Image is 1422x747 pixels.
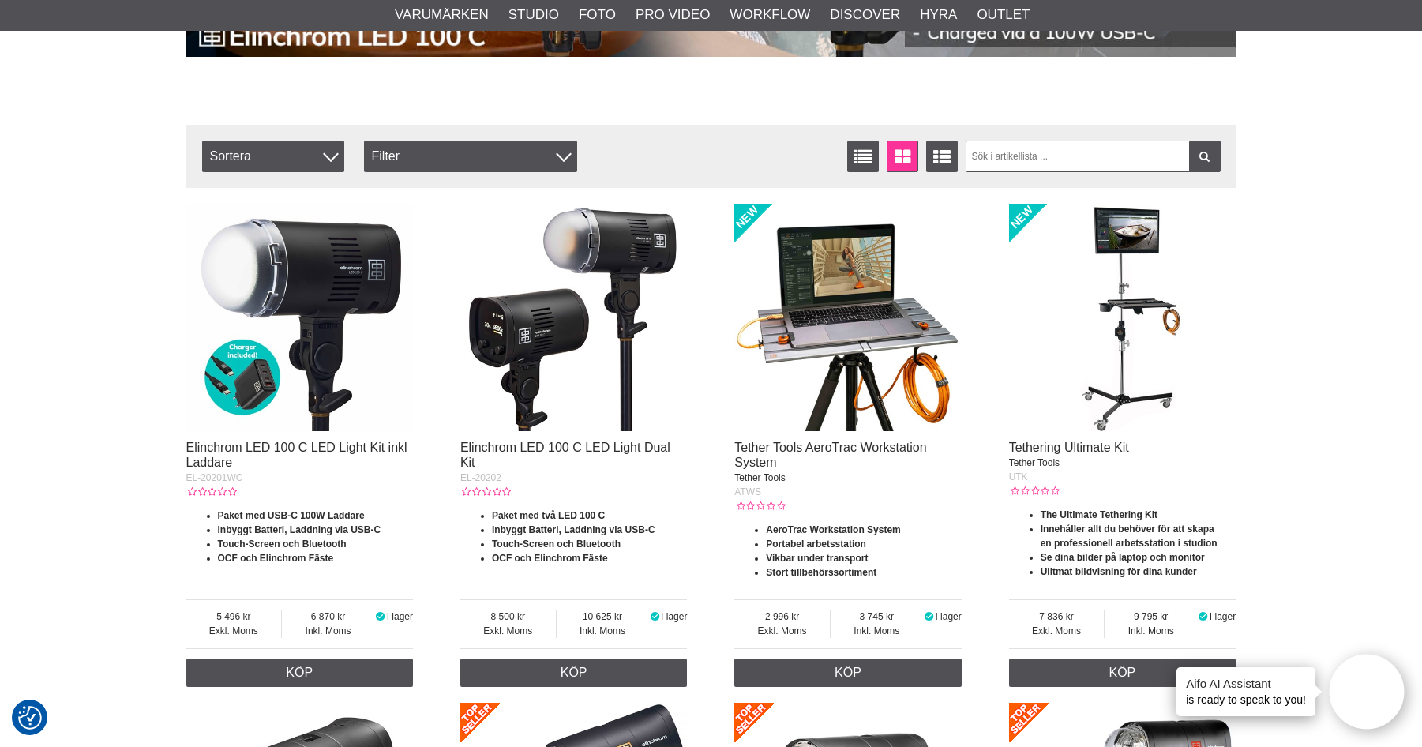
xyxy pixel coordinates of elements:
[1009,610,1105,624] span: 7 836
[661,611,687,622] span: I lager
[734,659,962,687] a: Köp
[492,539,621,550] strong: Touch-Screen och Bluetooth
[579,5,616,25] a: Foto
[395,5,489,25] a: Varumärken
[186,204,414,431] img: Elinchrom LED 100 C LED Light Kit inkl Laddare
[460,204,688,431] img: Elinchrom LED 100 C LED Light Dual Kit
[282,610,374,624] span: 6 870
[1105,610,1197,624] span: 9 795
[1210,611,1236,622] span: I lager
[508,5,559,25] a: Studio
[1189,141,1221,172] a: Filtrera
[730,5,810,25] a: Workflow
[734,499,785,513] div: Kundbetyg: 0
[186,624,282,638] span: Exkl. Moms
[282,624,374,638] span: Inkl. Moms
[186,485,237,499] div: Kundbetyg: 0
[202,141,344,172] span: Sortera
[766,567,876,578] strong: Stort tillbehörssortiment
[1041,538,1218,549] strong: en professionell arbetsstation i studion
[18,704,42,732] button: Samtyckesinställningar
[1041,566,1197,577] strong: Ulitmat bildvisning för dina kunder
[831,624,923,638] span: Inkl. Moms
[977,5,1030,25] a: Outlet
[460,659,688,687] a: Köp
[460,441,670,469] a: Elinchrom LED 100 C LED Light Dual Kit
[218,539,347,550] strong: Touch-Screen och Bluetooth
[734,624,830,638] span: Exkl. Moms
[923,611,936,622] i: I lager
[636,5,710,25] a: Pro Video
[186,441,407,469] a: Elinchrom LED 100 C LED Light Kit inkl Laddare
[831,610,923,624] span: 3 745
[557,624,649,638] span: Inkl. Moms
[830,5,900,25] a: Discover
[1197,611,1210,622] i: I lager
[557,610,649,624] span: 10 625
[734,441,926,469] a: Tether Tools AeroTrac Workstation System
[387,611,413,622] span: I lager
[460,624,556,638] span: Exkl. Moms
[887,141,918,172] a: Fönstervisning
[766,553,868,564] strong: Vikbar under transport
[1041,524,1214,535] strong: Innehåller allt du behöver för att skapa
[734,610,830,624] span: 2 996
[966,141,1221,172] input: Sök i artikellista ...
[18,706,42,730] img: Revisit consent button
[492,553,608,564] strong: OCF och Elinchrom Fäste
[218,524,381,535] strong: Inbyggt Batteri, Laddning via USB-C
[460,610,556,624] span: 8 500
[460,472,501,483] span: EL-20202
[1176,667,1315,716] div: is ready to speak to you!
[492,510,605,521] strong: Paket med två LED 100 C
[460,485,511,499] div: Kundbetyg: 0
[374,611,387,622] i: I lager
[218,510,365,521] strong: Paket med USB-C 100W Laddare
[364,141,577,172] div: Filter
[186,610,282,624] span: 5 496
[734,486,761,497] span: ATWS
[648,611,661,622] i: I lager
[218,553,334,564] strong: OCF och Elinchrom Fäste
[920,5,957,25] a: Hyra
[926,141,958,172] a: Utökad listvisning
[1009,659,1236,687] a: Köp
[1009,457,1060,468] span: Tether Tools
[492,524,655,535] strong: Inbyggt Batteri, Laddning via USB-C
[766,524,901,535] strong: AeroTrac Workstation System
[1041,552,1205,563] strong: Se dina bilder på laptop och monitor
[1186,675,1306,692] h4: Aifo AI Assistant
[1009,441,1129,454] a: Tethering Ultimate Kit
[186,659,414,687] a: Köp
[1009,484,1060,498] div: Kundbetyg: 0
[1009,204,1236,431] img: Tethering Ultimate Kit
[1105,624,1197,638] span: Inkl. Moms
[734,204,962,431] img: Tether Tools AeroTrac Workstation System
[1009,624,1105,638] span: Exkl. Moms
[734,472,785,483] span: Tether Tools
[935,611,961,622] span: I lager
[186,472,243,483] span: EL-20201WC
[1009,471,1028,482] span: UTK
[1041,509,1157,520] strong: The Ultimate Tethering Kit
[847,141,879,172] a: Listvisning
[766,539,866,550] strong: Portabel arbetsstation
